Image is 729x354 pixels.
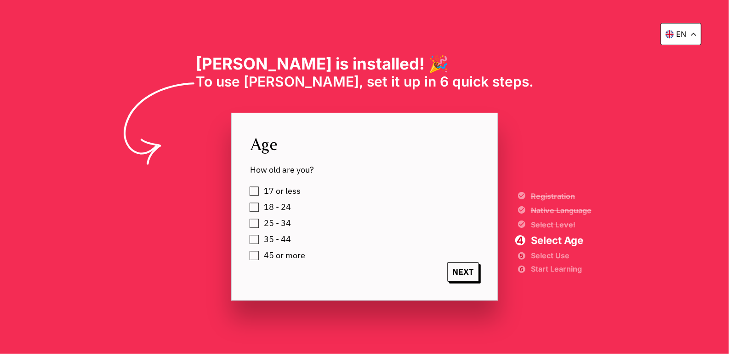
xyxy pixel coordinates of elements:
span: Registration [531,192,592,200]
p: en [676,29,686,39]
span: Select Level [531,221,592,228]
span: 45 or more [264,251,305,260]
span: 35 - 44 [264,235,291,244]
h1: [PERSON_NAME] is installed! 🎉 [196,54,534,73]
span: Native Language [531,207,592,214]
span: 18 - 24 [264,203,291,212]
span: 25 - 34 [264,219,291,228]
span: Start Learning [531,266,592,272]
span: 17 or less [264,186,301,196]
span: Age [250,132,479,155]
span: To use [PERSON_NAME], set it up in 6 quick steps. [196,73,534,90]
span: Select Age [531,235,592,245]
span: Select Use [531,252,592,259]
span: How old are you? [250,164,479,175]
span: NEXT [447,262,479,282]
